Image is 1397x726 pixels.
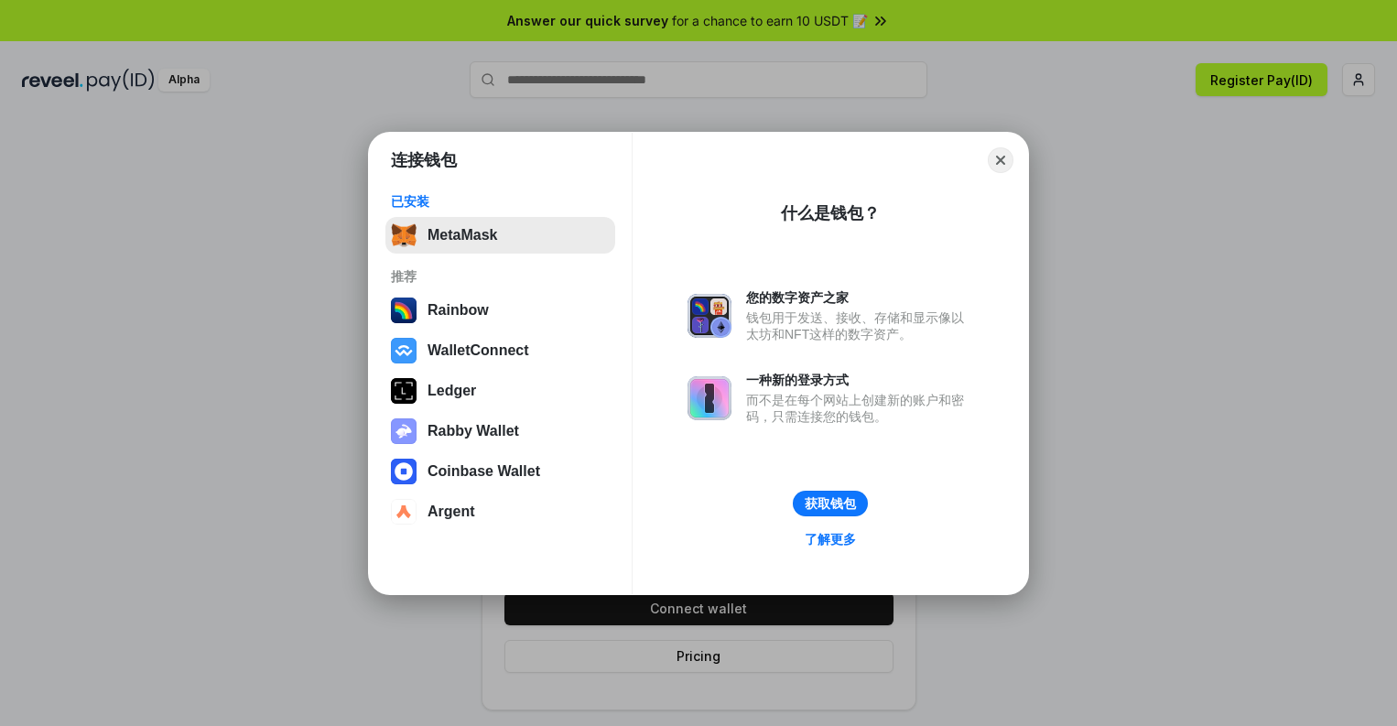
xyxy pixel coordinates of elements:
div: 获取钱包 [805,495,856,512]
div: 了解更多 [805,531,856,547]
h1: 连接钱包 [391,149,457,171]
img: svg+xml,%3Csvg%20xmlns%3D%22http%3A%2F%2Fwww.w3.org%2F2000%2Fsvg%22%20fill%3D%22none%22%20viewBox... [688,376,731,420]
div: Rainbow [428,302,489,319]
button: Close [988,147,1013,173]
div: 推荐 [391,268,610,285]
a: 了解更多 [794,527,867,551]
img: svg+xml,%3Csvg%20width%3D%2228%22%20height%3D%2228%22%20viewBox%3D%220%200%2028%2028%22%20fill%3D... [391,338,417,363]
img: svg+xml,%3Csvg%20width%3D%2228%22%20height%3D%2228%22%20viewBox%3D%220%200%2028%2028%22%20fill%3D... [391,459,417,484]
button: Rainbow [385,292,615,329]
button: MetaMask [385,217,615,254]
button: Argent [385,493,615,530]
div: WalletConnect [428,342,529,359]
div: Ledger [428,383,476,399]
div: 您的数字资产之家 [746,289,973,306]
img: svg+xml,%3Csvg%20fill%3D%22none%22%20height%3D%2233%22%20viewBox%3D%220%200%2035%2033%22%20width%... [391,222,417,248]
button: 获取钱包 [793,491,868,516]
button: WalletConnect [385,332,615,369]
button: Ledger [385,373,615,409]
button: Coinbase Wallet [385,453,615,490]
img: svg+xml,%3Csvg%20xmlns%3D%22http%3A%2F%2Fwww.w3.org%2F2000%2Fsvg%22%20fill%3D%22none%22%20viewBox... [688,294,731,338]
div: Argent [428,504,475,520]
div: MetaMask [428,227,497,244]
div: 钱包用于发送、接收、存储和显示像以太坊和NFT这样的数字资产。 [746,309,973,342]
div: 而不是在每个网站上创建新的账户和密码，只需连接您的钱包。 [746,392,973,425]
div: 什么是钱包？ [781,202,880,224]
div: 已安装 [391,193,610,210]
img: svg+xml,%3Csvg%20width%3D%22120%22%20height%3D%22120%22%20viewBox%3D%220%200%20120%20120%22%20fil... [391,298,417,323]
div: Coinbase Wallet [428,463,540,480]
div: Rabby Wallet [428,423,519,439]
img: svg+xml,%3Csvg%20xmlns%3D%22http%3A%2F%2Fwww.w3.org%2F2000%2Fsvg%22%20width%3D%2228%22%20height%3... [391,378,417,404]
img: svg+xml,%3Csvg%20width%3D%2228%22%20height%3D%2228%22%20viewBox%3D%220%200%2028%2028%22%20fill%3D... [391,499,417,525]
img: svg+xml,%3Csvg%20xmlns%3D%22http%3A%2F%2Fwww.w3.org%2F2000%2Fsvg%22%20fill%3D%22none%22%20viewBox... [391,418,417,444]
div: 一种新的登录方式 [746,372,973,388]
button: Rabby Wallet [385,413,615,450]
